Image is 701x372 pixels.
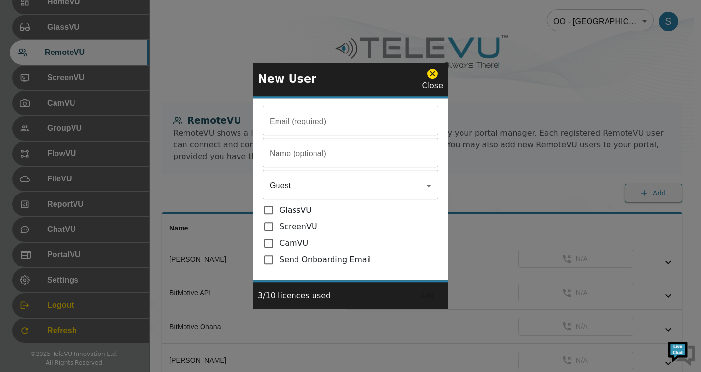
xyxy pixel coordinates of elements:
div: Chat with us now [51,51,164,64]
div: Minimize live chat window [160,5,183,28]
p: New User [258,71,316,88]
p: CamVU [279,237,308,249]
p: Send Onboarding Email [279,254,371,266]
img: d_736959983_company_1615157101543_736959983 [17,45,41,70]
p: GlassVU [279,204,312,216]
textarea: Type your message and hit 'Enter' [5,266,185,300]
div: Guest [263,172,438,199]
img: Chat Widget [667,338,696,367]
div: 3 / 10 licences used [258,290,331,301]
div: Close [422,68,443,91]
p: ScreenVU [279,221,317,232]
span: We're online! [56,123,134,221]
